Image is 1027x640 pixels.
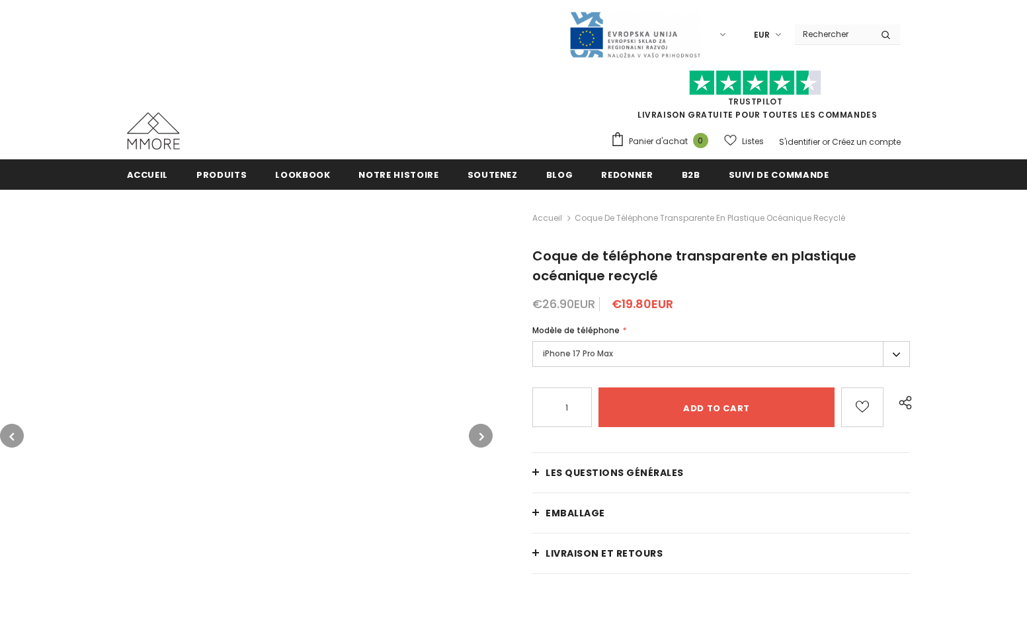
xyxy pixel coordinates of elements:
span: Suivi de commande [729,169,829,181]
a: Suivi de commande [729,159,829,189]
a: Livraison et retours [532,534,910,573]
img: Javni Razpis [569,11,701,59]
a: S'identifier [779,136,820,147]
a: Accueil [532,210,562,226]
a: Blog [546,159,573,189]
a: Produits [196,159,247,189]
span: Notre histoire [358,169,438,181]
span: Blog [546,169,573,181]
span: Lookbook [275,169,330,181]
label: iPhone 17 Pro Max [532,341,910,367]
span: EMBALLAGE [546,506,605,520]
span: Produits [196,169,247,181]
input: Search Site [795,24,871,44]
span: Livraison et retours [546,547,663,560]
span: Redonner [601,169,653,181]
span: Coque de téléphone transparente en plastique océanique recyclé [575,210,845,226]
span: or [822,136,830,147]
a: Javni Razpis [569,28,701,40]
a: Redonner [601,159,653,189]
a: EMBALLAGE [532,493,910,533]
span: B2B [682,169,700,181]
a: Lookbook [275,159,330,189]
span: 0 [693,133,708,148]
span: EUR [754,28,770,42]
a: Notre histoire [358,159,438,189]
a: B2B [682,159,700,189]
span: €19.80EUR [612,296,673,312]
span: Modèle de téléphone [532,325,620,336]
a: Accueil [127,159,169,189]
img: Faites confiance aux étoiles pilotes [689,70,821,96]
span: soutenez [468,169,518,181]
span: €26.90EUR [532,296,595,312]
a: Listes [724,130,764,153]
span: Listes [742,135,764,148]
a: soutenez [468,159,518,189]
a: Les questions générales [532,453,910,493]
span: Accueil [127,169,169,181]
a: Panier d'achat 0 [610,132,715,151]
a: TrustPilot [728,96,783,107]
a: Créez un compte [832,136,901,147]
span: LIVRAISON GRATUITE POUR TOUTES LES COMMANDES [610,76,901,120]
span: Panier d'achat [629,135,688,148]
span: Coque de téléphone transparente en plastique océanique recyclé [532,247,856,285]
span: Les questions générales [546,466,684,479]
input: Add to cart [598,387,834,427]
img: Cas MMORE [127,112,180,149]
